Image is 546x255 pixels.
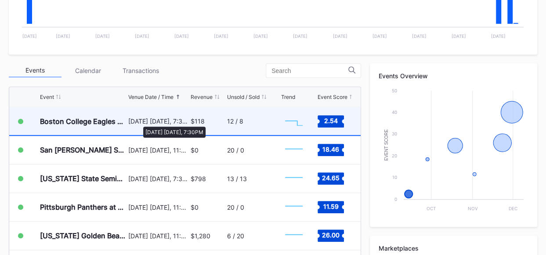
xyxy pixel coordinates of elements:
svg: Chart title [281,139,307,161]
svg: Chart title [281,196,307,218]
div: [DATE] [DATE], 11:59PM [128,146,188,154]
svg: Chart title [281,110,307,132]
div: [DATE] [DATE], 11:59PM [128,232,188,240]
text: [DATE] [22,33,37,39]
div: Pittsburgh Panthers at Stanford Cardinal Football [40,203,126,211]
text: 26.00 [322,231,340,239]
text: 0 [394,197,397,202]
text: [DATE] [491,33,506,39]
svg: Chart title [281,225,307,247]
div: $798 [191,175,206,182]
text: 20 [392,153,397,158]
text: [DATE] [214,33,228,39]
text: Oct [427,206,436,211]
div: [US_STATE] Golden Bears at Stanford Cardinal Football [40,231,126,240]
text: [DATE] [253,33,268,39]
div: Event [40,94,54,100]
text: 40 [392,109,397,115]
text: Nov [468,206,478,211]
text: 24.65 [322,174,340,182]
div: San [PERSON_NAME] State Spartans at Stanford Cardinal Football [40,146,126,154]
text: Dec [509,206,517,211]
div: 20 / 0 [227,146,244,154]
div: Revenue [191,94,213,100]
div: Events [9,64,61,77]
div: 12 / 8 [227,117,243,125]
text: [DATE] [56,33,70,39]
div: [US_STATE] State Seminoles at Stanford Cardinal Football [40,174,126,183]
div: [DATE] [DATE], 7:30PM [128,117,188,125]
text: 50 [392,88,397,93]
text: 30 [392,131,397,136]
text: [DATE] [293,33,307,39]
div: Event Score [318,94,347,100]
text: [DATE] [135,33,149,39]
div: [DATE] [DATE], 11:59PM [128,204,188,211]
text: [DATE] [452,33,466,39]
text: 2.54 [324,117,337,124]
svg: Chart title [379,86,528,218]
div: Unsold / Sold [227,94,260,100]
div: 20 / 0 [227,204,244,211]
svg: Chart title [281,168,307,189]
text: [DATE] [95,33,110,39]
div: $0 [191,204,199,211]
div: $1,280 [191,232,210,240]
div: Events Overview [379,72,528,80]
div: 6 / 20 [227,232,244,240]
text: [DATE] [174,33,189,39]
text: [DATE] [333,33,347,39]
text: [DATE] [372,33,387,39]
input: Search [271,67,348,74]
div: Trend [281,94,295,100]
div: Transactions [114,64,167,77]
div: Marketplaces [379,244,528,252]
text: 11.59 [323,203,338,210]
text: Event Score [384,129,389,160]
div: Venue Date / Time [128,94,174,100]
text: [DATE] [412,33,427,39]
div: [DATE] [DATE], 7:30PM [128,175,188,182]
div: $0 [191,146,199,154]
div: 13 / 13 [227,175,247,182]
text: 10 [392,175,397,180]
div: Boston College Eagles at Stanford Cardinal Football [40,117,126,126]
div: $118 [191,117,205,125]
text: 18.46 [322,146,339,153]
div: Calendar [61,64,114,77]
